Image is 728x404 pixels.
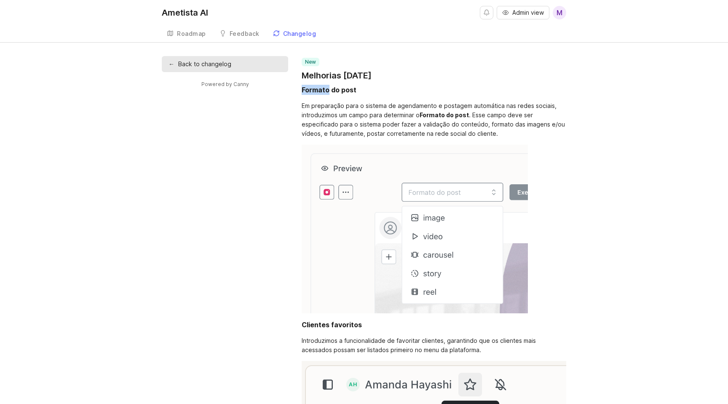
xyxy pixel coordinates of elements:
[497,6,549,19] button: Admin view
[305,59,316,65] p: new
[283,31,316,37] div: Changelog
[302,70,372,81] a: Melhorias [DATE]
[512,8,544,17] span: Admin view
[169,59,174,69] div: ←
[302,336,566,355] div: Introduzimos a funcionalidade de favoritar clientes, garantindo que os clientes mais acessados po...
[230,31,260,37] div: Feedback
[302,101,566,138] div: Em preparação para o sistema de agendamento e postagem automática nas redes sociais, introduzimos...
[302,145,528,313] img: Screenshot 2025-09-07 at 5
[302,320,362,330] div: Clientes favoritos
[420,111,469,119] div: Formato do post
[162,8,208,17] div: Ametista AI
[162,56,288,72] a: ←Back to changelog
[268,25,321,43] a: Changelog
[214,25,265,43] a: Feedback
[162,25,211,43] a: Roadmap
[200,79,250,89] a: Powered by Canny
[302,85,356,95] div: Formato do post
[480,6,493,19] button: Notifications
[177,31,206,37] div: Roadmap
[553,6,566,19] button: M
[557,8,562,18] span: M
